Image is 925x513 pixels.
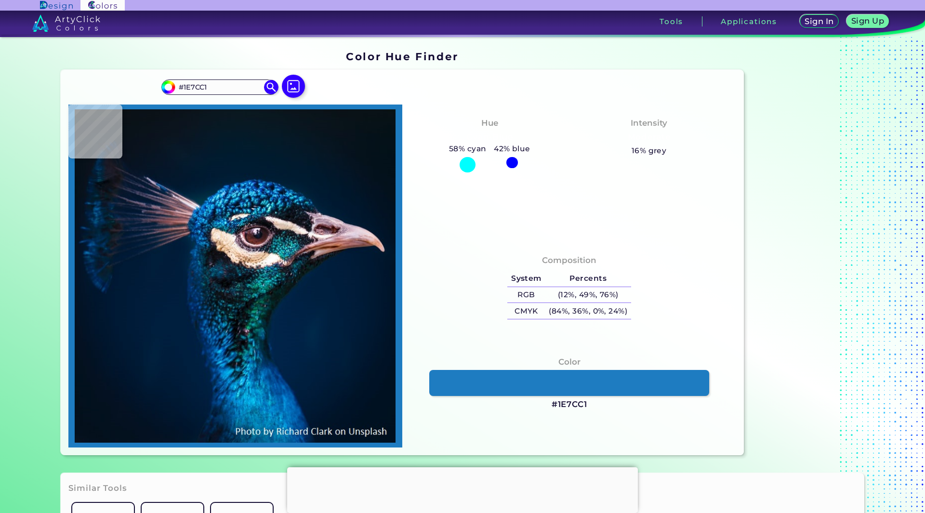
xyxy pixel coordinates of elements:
[462,132,517,143] h3: Cyan-Blue
[282,75,305,98] img: icon picture
[721,18,777,25] h3: Applications
[545,287,631,303] h5: (12%, 49%, 76%)
[481,116,498,130] h4: Hue
[445,143,490,155] h5: 58% cyan
[175,80,264,93] input: type color..
[68,483,127,494] h3: Similar Tools
[545,271,631,287] h5: Percents
[32,14,100,32] img: logo_artyclick_colors_white.svg
[801,15,837,27] a: Sign In
[545,303,631,319] h5: (84%, 36%, 0%, 24%)
[40,1,72,10] img: ArtyClick Design logo
[542,253,596,267] h4: Composition
[507,303,545,319] h5: CMYK
[660,18,683,25] h3: Tools
[264,80,278,94] img: icon search
[490,143,534,155] h5: 42% blue
[558,355,581,369] h4: Color
[631,116,667,130] h4: Intensity
[623,132,674,143] h3: Moderate
[507,287,545,303] h5: RGB
[748,47,868,459] iframe: Advertisement
[73,109,397,443] img: img_pavlin.jpg
[853,17,883,25] h5: Sign Up
[507,271,545,287] h5: System
[632,145,667,157] h5: 16% grey
[552,399,587,410] h3: #1E7CC1
[287,467,638,511] iframe: Advertisement
[848,15,886,27] a: Sign Up
[346,49,458,64] h1: Color Hue Finder
[806,18,832,25] h5: Sign In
